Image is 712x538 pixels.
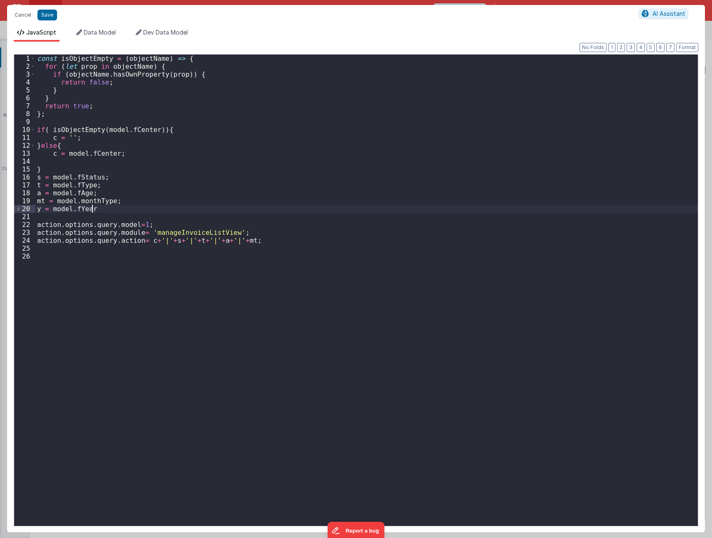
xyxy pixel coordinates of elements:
[14,70,35,78] div: 3
[14,244,35,252] div: 25
[143,29,188,36] span: Dev Data Model
[14,62,35,70] div: 2
[14,55,35,62] div: 1
[608,43,615,52] button: 1
[84,29,116,36] span: Data Model
[14,165,35,173] div: 15
[14,197,35,205] div: 19
[656,43,665,52] button: 6
[14,94,35,102] div: 6
[14,126,35,134] div: 10
[14,102,35,110] div: 7
[639,8,688,19] button: AI Assistant
[14,86,35,94] div: 5
[14,221,35,229] div: 22
[14,149,35,157] div: 13
[627,43,635,52] button: 3
[617,43,625,52] button: 2
[14,78,35,86] div: 4
[14,142,35,149] div: 12
[676,43,698,52] button: Format
[647,43,655,52] button: 5
[14,173,35,181] div: 16
[14,189,35,197] div: 18
[637,43,645,52] button: 4
[666,43,675,52] button: 7
[14,229,35,237] div: 23
[37,10,57,20] button: Save
[14,118,35,126] div: 9
[10,9,35,21] button: Cancel
[14,181,35,189] div: 17
[652,10,685,17] span: AI Assistant
[14,252,35,260] div: 26
[14,110,35,118] div: 8
[14,157,35,165] div: 14
[14,237,35,244] div: 24
[14,134,35,142] div: 11
[580,43,607,52] button: No Folds
[14,213,35,221] div: 21
[14,205,35,213] div: 20
[26,29,56,36] span: JavaScript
